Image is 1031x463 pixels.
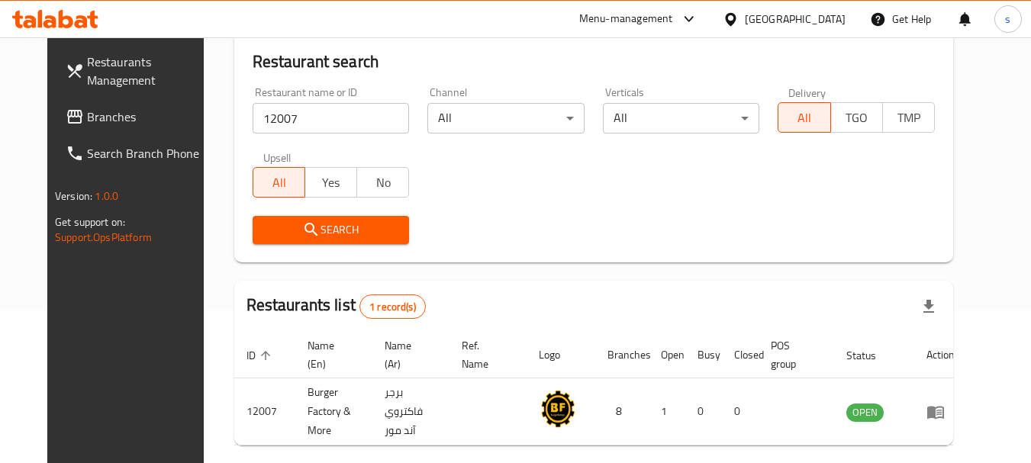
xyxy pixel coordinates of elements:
[372,378,449,445] td: برجر فاكتروي آند مور
[53,135,220,172] a: Search Branch Phone
[649,332,685,378] th: Open
[53,98,220,135] a: Branches
[385,336,431,373] span: Name (Ar)
[527,332,595,378] th: Logo
[745,11,846,27] div: [GEOGRAPHIC_DATA]
[311,172,351,194] span: Yes
[55,186,92,206] span: Version:
[649,378,685,445] td: 1
[771,336,816,373] span: POS group
[253,103,410,133] input: Search for restaurant name or ID..
[685,332,722,378] th: Busy
[55,227,152,247] a: Support.OpsPlatform
[926,403,955,421] div: Menu
[579,10,673,28] div: Menu-management
[363,172,403,194] span: No
[603,103,760,133] div: All
[234,332,967,445] table: enhanced table
[722,378,759,445] td: 0
[882,102,935,133] button: TMP
[914,332,967,378] th: Action
[356,167,409,198] button: No
[778,102,830,133] button: All
[253,167,305,198] button: All
[427,103,585,133] div: All
[837,107,877,129] span: TGO
[253,50,935,73] h2: Restaurant search
[253,216,410,244] button: Search
[846,404,884,421] span: OPEN
[259,172,299,194] span: All
[55,212,125,232] span: Get support on:
[304,167,357,198] button: Yes
[846,404,884,422] div: OPEN
[595,378,649,445] td: 8
[785,107,824,129] span: All
[788,87,826,98] label: Delivery
[263,152,292,162] label: Upsell
[87,108,208,126] span: Branches
[539,390,577,428] img: Burger Factory & More
[295,378,372,445] td: Burger Factory & More
[246,294,426,319] h2: Restaurants list
[910,288,947,325] div: Export file
[234,378,295,445] td: 12007
[685,378,722,445] td: 0
[830,102,883,133] button: TGO
[889,107,929,129] span: TMP
[308,336,354,373] span: Name (En)
[462,336,508,373] span: Ref. Name
[722,332,759,378] th: Closed
[246,346,275,365] span: ID
[95,186,118,206] span: 1.0.0
[846,346,896,365] span: Status
[265,220,398,240] span: Search
[1005,11,1010,27] span: s
[595,332,649,378] th: Branches
[87,53,208,89] span: Restaurants Management
[53,43,220,98] a: Restaurants Management
[87,144,208,162] span: Search Branch Phone
[360,300,425,314] span: 1 record(s)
